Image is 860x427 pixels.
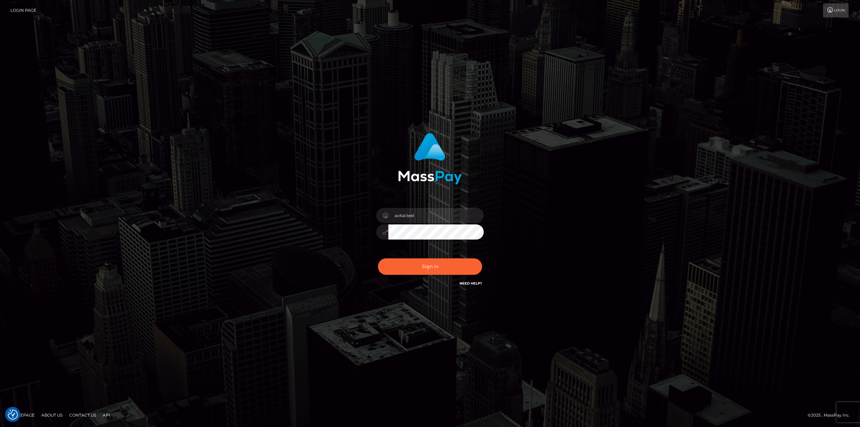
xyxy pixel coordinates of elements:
input: Username... [388,208,484,223]
img: MassPay Login [398,133,462,184]
a: About Us [39,410,65,420]
div: © 2025 , MassPay Inc. [808,412,855,419]
a: API [100,410,113,420]
button: Consent Preferences [8,410,18,420]
a: Need Help? [460,281,482,286]
a: Login [823,3,849,17]
a: Login Page [10,3,36,17]
img: Revisit consent button [8,410,18,420]
a: Contact Us [67,410,99,420]
a: Homepage [7,410,37,420]
button: Sign in [378,258,482,275]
